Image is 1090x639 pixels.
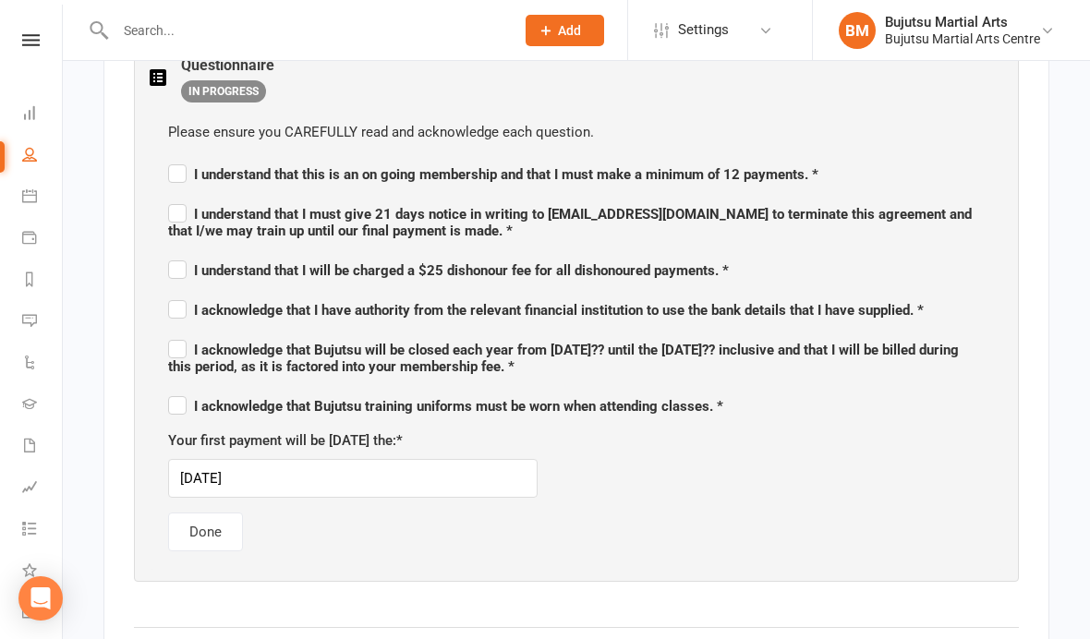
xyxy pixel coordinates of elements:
div: Please ensure you CAREFULLY read and acknowledge each question. [168,121,985,143]
a: Reports [22,260,64,302]
input: Search... [110,18,502,43]
a: Payments [22,219,64,260]
button: Done [168,512,243,551]
h3: Questionnaire [181,57,274,74]
span: I understand that this is an on going membership and that I must make a minimum of 12 payments. * [168,166,818,183]
span: Settings [678,9,729,51]
button: Add [526,15,604,46]
span: IN PROGRESS [181,80,266,102]
span: I understand that I will be charged a $25 dishonour fee for all dishonoured payments. * [168,262,729,279]
a: Assessments [22,468,64,510]
div: Bujutsu Martial Arts [885,14,1040,30]
span: I understand that I must give 21 days notice in writing to [EMAIL_ADDRESS][DOMAIN_NAME] to termin... [168,206,972,239]
div: BM [839,12,876,49]
a: What's New [22,551,64,593]
div: Bujutsu Martial Arts Centre [885,30,1040,47]
div: Open Intercom Messenger [18,576,63,621]
span: I acknowledge that Bujutsu will be closed each year from [DATE]?? until the [DATE]?? inclusive an... [168,342,959,375]
span: I acknowledge that I have authority from the relevant financial institution to use the bank detai... [168,302,924,319]
span: Add [558,23,581,38]
span: I acknowledge that Bujutsu training uniforms must be worn when attending classes. * [168,398,723,415]
a: Dashboard [22,94,64,136]
a: People [22,136,64,177]
a: Calendar [22,177,64,219]
label: Your first payment will be [DATE] the: * [168,429,403,452]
